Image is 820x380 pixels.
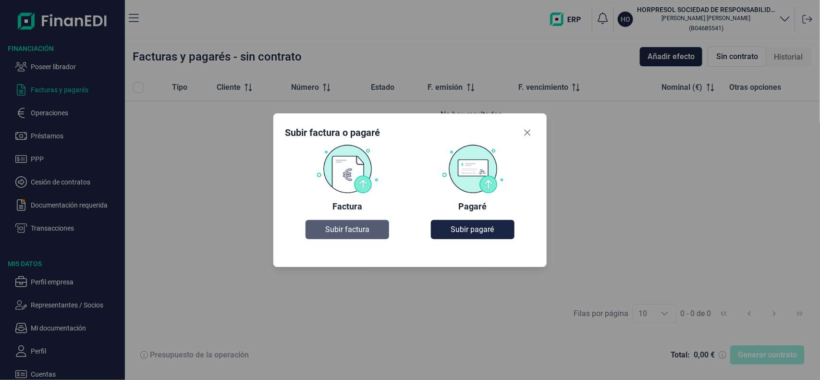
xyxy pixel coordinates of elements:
[285,126,380,139] div: Subir factura o pagaré
[431,220,514,239] button: Subir pagaré
[520,125,535,140] button: Close
[306,220,389,239] button: Subir factura
[325,224,369,235] span: Subir factura
[316,144,379,193] img: Factura
[458,201,487,212] div: Pagaré
[451,224,494,235] span: Subir pagaré
[332,201,362,212] div: Factura
[441,144,504,193] img: Pagaré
